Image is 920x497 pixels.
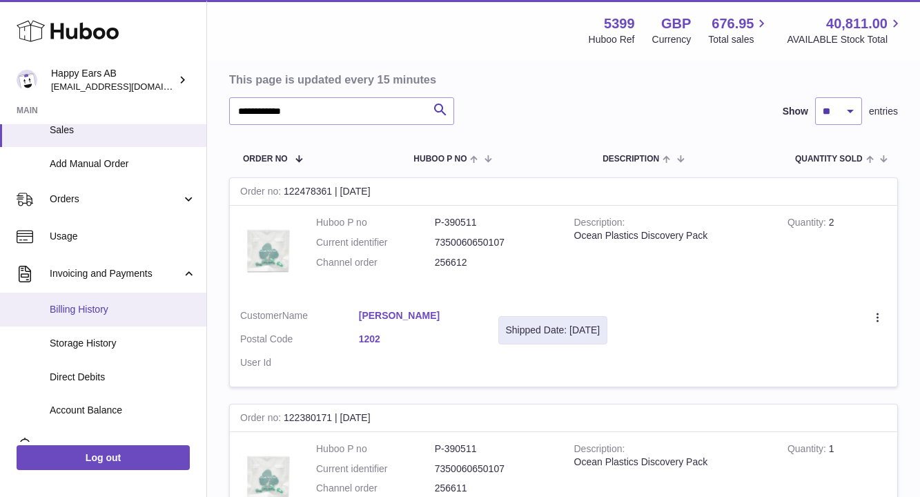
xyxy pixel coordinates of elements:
[17,70,37,90] img: 3pl@happyearsearplugs.com
[783,105,808,118] label: Show
[240,216,295,285] img: 53991642634710.jpg
[787,217,829,231] strong: Quantity
[506,324,600,337] div: Shipped Date: [DATE]
[240,333,359,349] dt: Postal Code
[50,157,196,170] span: Add Manual Order
[316,256,435,269] dt: Channel order
[316,442,435,456] dt: Huboo P no
[435,462,554,476] dd: 7350060650107
[230,178,897,206] div: 122478361 | [DATE]
[50,193,182,206] span: Orders
[50,440,196,453] span: Cases
[50,303,196,316] span: Billing History
[589,33,635,46] div: Huboo Ref
[413,155,467,164] span: Huboo P no
[240,186,284,200] strong: Order no
[652,33,692,46] div: Currency
[435,442,554,456] dd: P-390511
[51,67,175,93] div: Happy Ears AB
[604,14,635,33] strong: 5399
[603,155,659,164] span: Description
[787,443,829,458] strong: Quantity
[712,14,754,33] span: 676.95
[574,443,625,458] strong: Description
[240,309,359,326] dt: Name
[826,14,888,33] span: 40,811.00
[787,14,903,46] a: 40,811.00 AVAILABLE Stock Total
[316,216,435,229] dt: Huboo P no
[795,155,863,164] span: Quantity Sold
[17,445,190,470] a: Log out
[574,229,767,242] div: Ocean Plastics Discovery Pack
[359,309,478,322] a: [PERSON_NAME]
[240,412,284,427] strong: Order no
[51,81,203,92] span: [EMAIL_ADDRESS][DOMAIN_NAME]
[777,206,897,299] td: 2
[359,333,478,346] a: 1202
[50,124,196,137] span: Sales
[316,236,435,249] dt: Current identifier
[435,236,554,249] dd: 7350060650107
[435,216,554,229] dd: P-390511
[50,404,196,417] span: Account Balance
[574,217,625,231] strong: Description
[787,33,903,46] span: AVAILABLE Stock Total
[708,14,770,46] a: 676.95 Total sales
[50,337,196,350] span: Storage History
[229,72,894,87] h3: This page is updated every 15 minutes
[50,371,196,384] span: Direct Debits
[230,405,897,432] div: 122380171 | [DATE]
[316,462,435,476] dt: Current identifier
[50,267,182,280] span: Invoicing and Payments
[435,256,554,269] dd: 256612
[316,482,435,495] dt: Channel order
[574,456,767,469] div: Ocean Plastics Discovery Pack
[708,33,770,46] span: Total sales
[240,356,359,369] dt: User Id
[661,14,691,33] strong: GBP
[243,155,288,164] span: Order No
[435,482,554,495] dd: 256611
[869,105,898,118] span: entries
[240,310,282,321] span: Customer
[50,230,196,243] span: Usage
